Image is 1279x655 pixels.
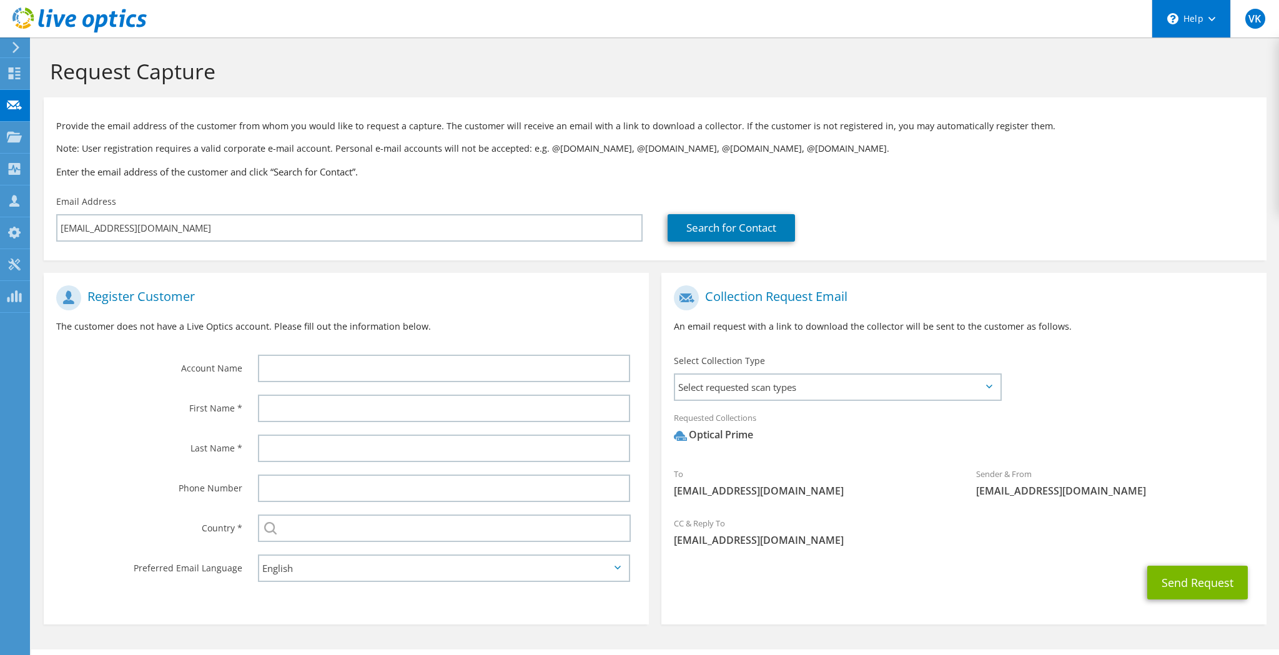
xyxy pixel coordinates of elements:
[661,510,1267,553] div: CC & Reply To
[56,395,242,415] label: First Name *
[56,119,1254,133] p: Provide the email address of the customer from whom you would like to request a capture. The cust...
[674,533,1254,547] span: [EMAIL_ADDRESS][DOMAIN_NAME]
[56,320,636,333] p: The customer does not have a Live Optics account. Please fill out the information below.
[674,428,753,442] div: Optical Prime
[56,285,630,310] h1: Register Customer
[56,515,242,534] label: Country *
[674,355,765,367] label: Select Collection Type
[56,554,242,574] label: Preferred Email Language
[56,435,242,455] label: Last Name *
[964,461,1266,504] div: Sender & From
[1147,566,1248,599] button: Send Request
[675,375,1000,400] span: Select requested scan types
[1167,13,1178,24] svg: \n
[56,195,116,208] label: Email Address
[56,475,242,495] label: Phone Number
[661,405,1267,455] div: Requested Collections
[674,484,951,498] span: [EMAIL_ADDRESS][DOMAIN_NAME]
[56,165,1254,179] h3: Enter the email address of the customer and click “Search for Contact”.
[661,461,964,504] div: To
[56,355,242,375] label: Account Name
[674,285,1248,310] h1: Collection Request Email
[56,142,1254,155] p: Note: User registration requires a valid corporate e-mail account. Personal e-mail accounts will ...
[674,320,1254,333] p: An email request with a link to download the collector will be sent to the customer as follows.
[50,58,1254,84] h1: Request Capture
[1245,9,1265,29] span: VK
[668,214,795,242] a: Search for Contact
[976,484,1253,498] span: [EMAIL_ADDRESS][DOMAIN_NAME]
